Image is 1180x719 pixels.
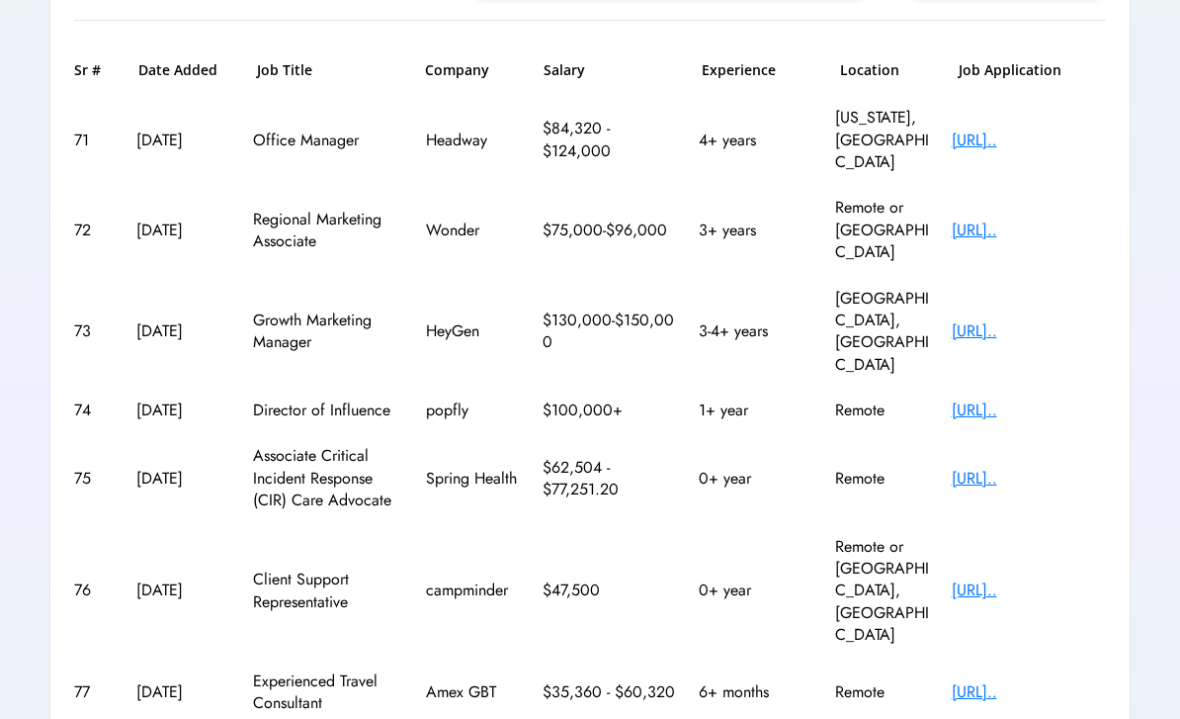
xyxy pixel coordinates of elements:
[136,681,235,703] div: [DATE]
[426,130,525,151] div: Headway
[543,580,681,601] div: $47,500
[74,400,119,421] div: 74
[426,320,525,342] div: HeyGen
[543,457,681,501] div: $62,504 - $77,251.20
[952,468,1107,490] div: [URL]..
[253,209,408,253] div: Regional Marketing Associate
[253,569,408,613] div: Client Support Representative
[835,197,934,263] div: Remote or [GEOGRAPHIC_DATA]
[425,60,524,80] h6: Company
[699,220,817,241] div: 3+ years
[136,130,235,151] div: [DATE]
[952,130,1107,151] div: [URL]..
[835,681,934,703] div: Remote
[253,310,408,354] div: Growth Marketing Manager
[74,320,119,342] div: 73
[74,220,119,241] div: 72
[699,400,817,421] div: 1+ year
[253,130,408,151] div: Office Manager
[699,580,817,601] div: 0+ year
[74,468,119,490] div: 75
[136,320,235,342] div: [DATE]
[426,220,525,241] div: Wonder
[699,681,817,703] div: 6+ months
[136,580,235,601] div: [DATE]
[138,60,237,80] h6: Date Added
[699,468,817,490] div: 0+ year
[835,536,934,647] div: Remote or [GEOGRAPHIC_DATA],[GEOGRAPHIC_DATA]
[835,288,934,377] div: [GEOGRAPHIC_DATA], [GEOGRAPHIC_DATA]
[952,220,1107,241] div: [URL]..
[952,400,1107,421] div: [URL]..
[74,130,119,151] div: 71
[952,681,1107,703] div: [URL]..
[253,445,408,511] div: Associate Critical Incident Response (CIR) Care Advocate
[426,468,525,490] div: Spring Health
[543,400,681,421] div: $100,000+
[952,580,1107,601] div: [URL]..
[543,681,681,703] div: $35,360 - $60,320
[426,580,525,601] div: campminder
[426,400,525,421] div: popfly
[74,60,119,80] h6: Sr #
[426,681,525,703] div: Amex GBT
[702,60,820,80] h6: Experience
[253,400,408,421] div: Director of Influence
[835,400,934,421] div: Remote
[959,60,1107,80] h6: Job Application
[136,400,235,421] div: [DATE]
[253,671,408,715] div: Experienced Travel Consultant
[543,118,681,162] div: $84,320 - $124,000
[699,320,817,342] div: 3-4+ years
[74,580,119,601] div: 76
[257,60,312,80] h6: Job Title
[544,60,682,80] h6: Salary
[74,681,119,703] div: 77
[952,320,1107,342] div: [URL]..
[835,468,934,490] div: Remote
[699,130,817,151] div: 4+ years
[136,468,235,490] div: [DATE]
[543,220,681,241] div: $75,000-$96,000
[543,310,681,354] div: $130,000-$150,000
[835,107,934,173] div: [US_STATE], [GEOGRAPHIC_DATA]
[840,60,939,80] h6: Location
[136,220,235,241] div: [DATE]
